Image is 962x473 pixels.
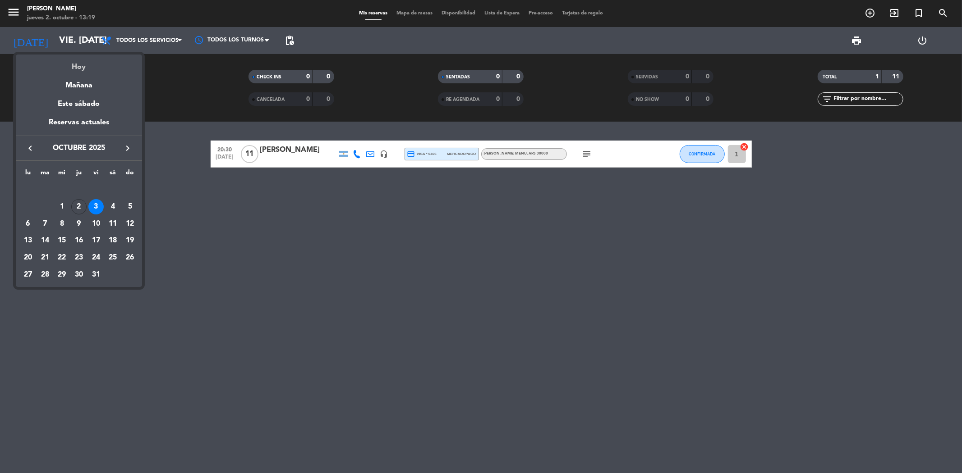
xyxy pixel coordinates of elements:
[105,249,122,266] td: 25 de octubre de 2025
[54,267,69,282] div: 29
[37,250,53,265] div: 21
[53,168,70,182] th: miércoles
[105,250,120,265] div: 25
[122,216,138,232] div: 12
[16,73,142,91] div: Mañana
[88,233,104,248] div: 17
[54,199,69,214] div: 1
[20,250,36,265] div: 20
[87,215,105,232] td: 10 de octubre de 2025
[105,215,122,232] td: 11 de octubre de 2025
[88,199,104,214] div: 3
[37,249,54,266] td: 21 de octubre de 2025
[121,249,138,266] td: 26 de octubre de 2025
[19,266,37,283] td: 27 de octubre de 2025
[37,232,54,250] td: 14 de octubre de 2025
[70,232,87,250] td: 16 de octubre de 2025
[121,232,138,250] td: 19 de octubre de 2025
[19,182,138,199] td: OCT.
[105,232,122,250] td: 18 de octubre de 2025
[71,199,87,214] div: 2
[19,232,37,250] td: 13 de octubre de 2025
[70,249,87,266] td: 23 de octubre de 2025
[105,168,122,182] th: sábado
[71,250,87,265] div: 23
[87,266,105,283] td: 31 de octubre de 2025
[16,55,142,73] div: Hoy
[54,250,69,265] div: 22
[122,250,138,265] div: 26
[25,143,36,154] i: keyboard_arrow_left
[53,249,70,266] td: 22 de octubre de 2025
[88,216,104,232] div: 10
[105,199,120,214] div: 4
[16,91,142,117] div: Este sábado
[54,233,69,248] div: 15
[37,267,53,282] div: 28
[37,233,53,248] div: 14
[22,142,38,154] button: keyboard_arrow_left
[121,198,138,215] td: 5 de octubre de 2025
[87,232,105,250] td: 17 de octubre de 2025
[87,198,105,215] td: 3 de octubre de 2025
[70,215,87,232] td: 9 de octubre de 2025
[20,267,36,282] div: 27
[105,233,120,248] div: 18
[70,266,87,283] td: 30 de octubre de 2025
[105,216,120,232] div: 11
[37,215,54,232] td: 7 de octubre de 2025
[122,233,138,248] div: 19
[70,168,87,182] th: jueves
[88,267,104,282] div: 31
[20,216,36,232] div: 6
[53,266,70,283] td: 29 de octubre de 2025
[70,198,87,215] td: 2 de octubre de 2025
[88,250,104,265] div: 24
[122,199,138,214] div: 5
[71,267,87,282] div: 30
[19,168,37,182] th: lunes
[37,168,54,182] th: martes
[53,232,70,250] td: 15 de octubre de 2025
[105,198,122,215] td: 4 de octubre de 2025
[53,198,70,215] td: 1 de octubre de 2025
[19,215,37,232] td: 6 de octubre de 2025
[19,249,37,266] td: 20 de octubre de 2025
[54,216,69,232] div: 8
[38,142,120,154] span: octubre 2025
[53,215,70,232] td: 8 de octubre de 2025
[71,216,87,232] div: 9
[121,168,138,182] th: domingo
[87,168,105,182] th: viernes
[16,117,142,135] div: Reservas actuales
[87,249,105,266] td: 24 de octubre de 2025
[20,233,36,248] div: 13
[71,233,87,248] div: 16
[120,142,136,154] button: keyboard_arrow_right
[37,216,53,232] div: 7
[121,215,138,232] td: 12 de octubre de 2025
[122,143,133,154] i: keyboard_arrow_right
[37,266,54,283] td: 28 de octubre de 2025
